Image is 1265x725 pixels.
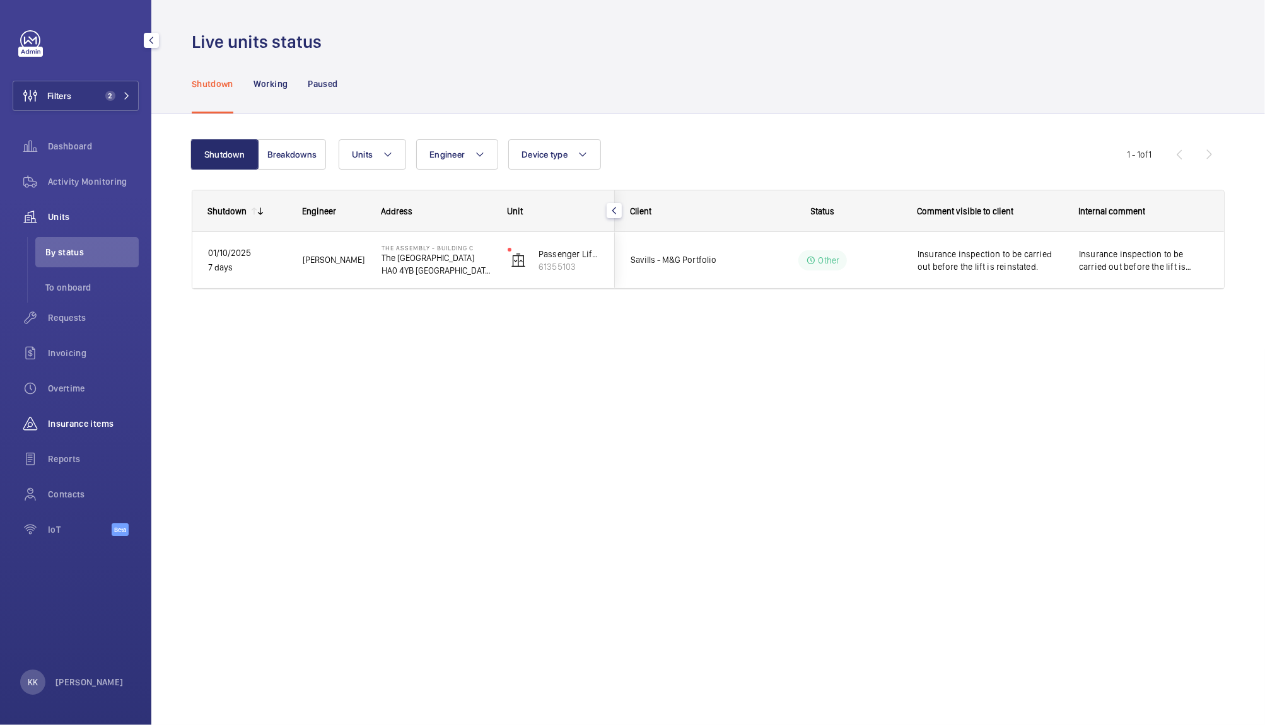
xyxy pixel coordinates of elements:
div: Shutdown [207,206,247,216]
p: The Assembly - Building C [382,244,491,252]
span: Insurance inspection to be carried out before the lift is reinstated. [918,248,1063,273]
div: Unit [507,206,600,216]
button: Filters2 [13,81,139,111]
span: Insurance items [48,417,139,430]
p: The [GEOGRAPHIC_DATA] [382,252,491,264]
span: Comment visible to client [917,206,1013,216]
p: 7 days [208,260,286,275]
span: Savills - M&G Portfolio [631,253,728,267]
span: Units [48,211,139,223]
span: Engineer [302,206,336,216]
button: Device type [508,139,601,170]
span: [PERSON_NAME] [303,253,365,267]
p: 01/10/2025 [208,246,286,260]
span: Engineer [429,149,465,159]
span: Device type [522,149,568,159]
button: Engineer [416,139,498,170]
span: Client [630,206,651,216]
p: 61355103 [539,260,599,273]
span: Reports [48,453,139,465]
span: Address [381,206,412,216]
span: 1 - 1 1 [1127,150,1151,159]
span: To onboard [45,281,139,294]
p: Paused [308,78,337,90]
p: Passenger Lift 1 [539,248,599,260]
span: By status [45,246,139,258]
span: Filters [47,90,71,102]
span: 2 [105,91,115,101]
button: Shutdown [190,139,259,170]
p: Other [819,254,840,267]
span: Status [811,206,835,216]
h1: Live units status [192,30,329,54]
button: Breakdowns [258,139,326,170]
span: Units [352,149,373,159]
p: Shutdown [192,78,233,90]
p: [PERSON_NAME] [55,676,124,688]
p: KK [28,676,38,688]
span: Requests [48,311,139,324]
span: Invoicing [48,347,139,359]
p: HA0 4YB [GEOGRAPHIC_DATA] [382,264,491,277]
span: Beta [112,523,129,536]
span: Contacts [48,488,139,501]
span: Dashboard [48,140,139,153]
span: Internal comment [1078,206,1145,216]
button: Units [339,139,406,170]
span: Insurance inspection to be carried out before the lift is reinstated. [1079,248,1208,273]
span: of [1140,149,1148,159]
span: Activity Monitoring [48,175,139,188]
p: Working [254,78,288,90]
span: IoT [48,523,112,536]
span: Overtime [48,382,139,395]
img: elevator.svg [511,253,526,268]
